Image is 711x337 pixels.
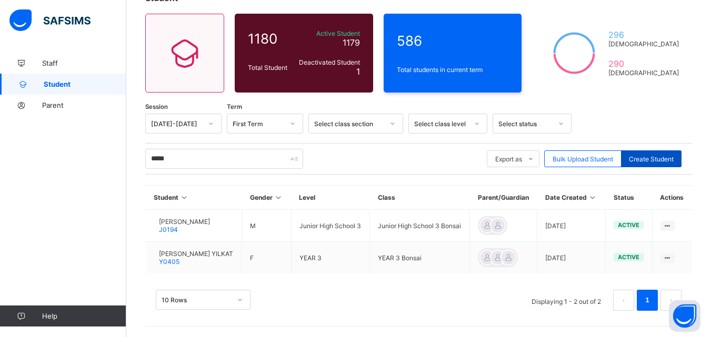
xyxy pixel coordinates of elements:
[537,186,606,210] th: Date Created
[370,242,470,274] td: YEAR 3 Bonsai
[233,120,284,128] div: First Term
[343,37,360,48] span: 1179
[145,103,168,110] span: Session
[608,29,679,40] span: 296
[42,312,126,320] span: Help
[414,120,468,128] div: Select class level
[537,242,606,274] td: [DATE]
[291,210,369,242] td: Junior High School 3
[159,218,210,226] span: [PERSON_NAME]
[495,155,522,163] span: Export as
[606,186,653,210] th: Status
[151,120,202,128] div: [DATE]-[DATE]
[291,186,369,210] th: Level
[613,290,634,311] button: prev page
[669,300,700,332] button: Open asap
[637,290,658,311] li: 1
[470,186,537,210] th: Parent/Guardian
[146,186,242,210] th: Student
[159,258,179,265] span: Y0405
[42,101,126,109] span: Parent
[42,59,126,67] span: Staff
[162,296,231,304] div: 10 Rows
[227,103,242,110] span: Term
[588,193,597,201] i: Sort in Ascending Order
[524,290,609,311] li: Displaying 1 - 2 out of 2
[498,120,552,128] div: Select status
[242,210,291,242] td: M
[242,242,291,274] td: F
[613,290,634,311] li: 上一页
[660,290,682,311] li: 下一页
[660,290,682,311] button: next page
[537,210,606,242] td: [DATE]
[9,9,91,32] img: safsims
[180,193,189,201] i: Sort in Ascending Order
[608,40,679,48] span: [DEMOGRAPHIC_DATA]
[242,186,291,210] th: Gender
[608,69,679,77] span: [DEMOGRAPHIC_DATA]
[629,155,674,163] span: Create Student
[314,120,384,128] div: Select class section
[159,226,178,233] span: J0194
[291,242,369,274] td: YEAR 3
[618,221,639,229] span: active
[297,29,360,37] span: Active Student
[642,293,652,307] a: 1
[274,193,283,201] i: Sort in Ascending Order
[553,155,613,163] span: Bulk Upload Student
[397,33,509,49] span: 586
[370,186,470,210] th: Class
[618,253,639,261] span: active
[297,58,360,66] span: Deactivated Student
[159,250,233,258] span: [PERSON_NAME] YILKAT
[44,80,126,88] span: Student
[652,186,692,210] th: Actions
[248,30,292,47] span: 1180
[245,61,294,74] div: Total Student
[608,58,679,69] span: 290
[370,210,470,242] td: Junior High School 3 Bonsai
[397,66,509,74] span: Total students in current term
[356,66,360,77] span: 1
